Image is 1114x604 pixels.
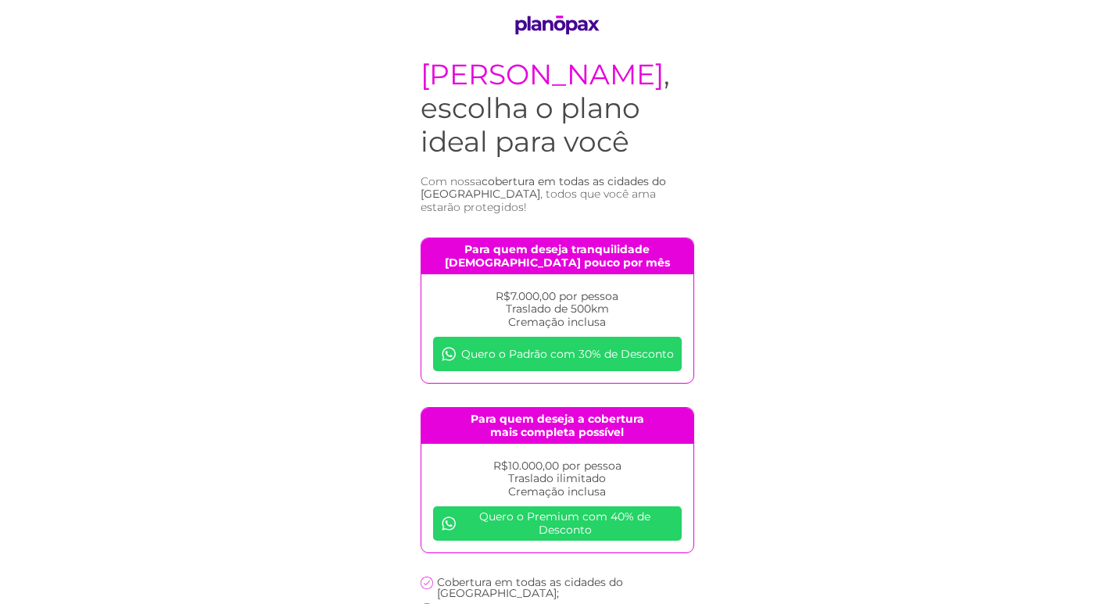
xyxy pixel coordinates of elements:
p: R$10.000,00 por pessoa Traslado ilimitado Cremação inclusa [433,459,682,499]
a: Quero o Padrão com 30% de Desconto [433,337,682,371]
h1: , escolha o plano ideal para você [421,58,694,159]
img: logo PlanoPax [510,16,605,34]
span: cobertura em todas as cidades do [GEOGRAPHIC_DATA] [421,174,666,202]
img: whatsapp [441,346,457,362]
p: R$7.000,00 por pessoa Traslado de 500km Cremação inclusa [433,290,682,329]
img: whatsapp [441,516,457,531]
h4: Para quem deseja a cobertura mais completa possível [421,408,693,444]
a: Quero o Premium com 40% de Desconto [433,506,682,541]
h4: Para quem deseja tranquilidade [DEMOGRAPHIC_DATA] pouco por mês [421,238,693,274]
img: check icon [421,577,433,589]
h3: Com nossa , todos que você ama estarão protegidos! [421,175,694,214]
p: Cobertura em todas as cidades do [GEOGRAPHIC_DATA]; [437,577,694,599]
span: [PERSON_NAME] [421,57,664,91]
